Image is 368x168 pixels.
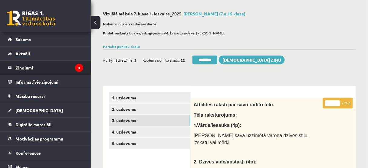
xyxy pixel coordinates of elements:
[8,61,83,75] a: Ziņojumi3
[15,93,45,99] span: Mācību resursi
[6,6,153,122] body: Bagātinātā teksta redaktors, wiswyg-editor-user-answer-47433980622620
[8,75,83,89] a: Informatīvie ziņojumi
[6,6,152,12] body: Bagātinātā teksta redaktors, wiswyg-editor-47433774264180-1758291705-531
[103,30,353,36] p: papīrs A4, krāsu zīmuļi vai [PERSON_NAME].
[109,104,190,115] a: 2. uzdevums
[109,92,190,103] a: 1. uzdevums
[15,122,51,127] span: Digitālie materiāli
[8,118,83,131] a: Digitālie materiāli
[134,56,136,65] span: 2
[109,115,190,126] a: 3. uzdevums
[194,133,309,145] span: [PERSON_NAME] sava uzzīmētā varoņa dzīves stilu, izskatu vai mērķi
[103,56,133,65] span: Aprēķinātā atzīme:
[194,159,257,164] span: 2. Dzīves vide/apstākļi (4p):
[194,122,241,128] strong: 1.
[323,98,353,108] p: / 20p
[8,89,83,103] a: Mācību resursi
[8,32,83,46] a: Sākums
[103,11,356,16] h2: Vizuālā māksla 7. klase 1. ieskaite_2025 ,
[7,11,55,26] a: Rīgas 1. Tālmācības vidusskola
[103,31,153,35] strong: Pildot ieskaiti būs vajadzīgs
[8,103,83,117] a: [DEMOGRAPHIC_DATA]
[219,56,285,64] a: [DEMOGRAPHIC_DATA] ziņu
[143,56,180,65] span: Kopējais punktu skaits:
[181,56,185,65] span: 22
[197,123,241,128] span: Vārds/iesauka (4p):
[103,21,158,26] strong: Ieskaitē būs arī radošais darbs.
[15,75,83,89] legend: Informatīvie ziņojumi
[15,108,63,113] span: [DEMOGRAPHIC_DATA]
[8,47,83,60] a: Aktuāli
[15,51,30,56] span: Aktuāli
[15,37,31,42] span: Sākums
[15,150,41,156] span: Konferences
[183,11,245,16] a: [PERSON_NAME] (7.a JK klase)
[109,126,190,137] a: 4. uzdevums
[75,64,83,72] i: 3
[15,136,63,141] span: Motivācijas programma
[8,132,83,146] a: Motivācijas programma
[194,112,237,118] span: Tēla raksturojums:
[109,138,190,149] a: 5. uzdevums
[8,146,83,160] a: Konferences
[103,44,140,49] a: Parādīt punktu skalu
[15,61,83,75] legend: Ziņojumi
[194,102,274,107] span: Atbildes raksti par savu radīto tēlu.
